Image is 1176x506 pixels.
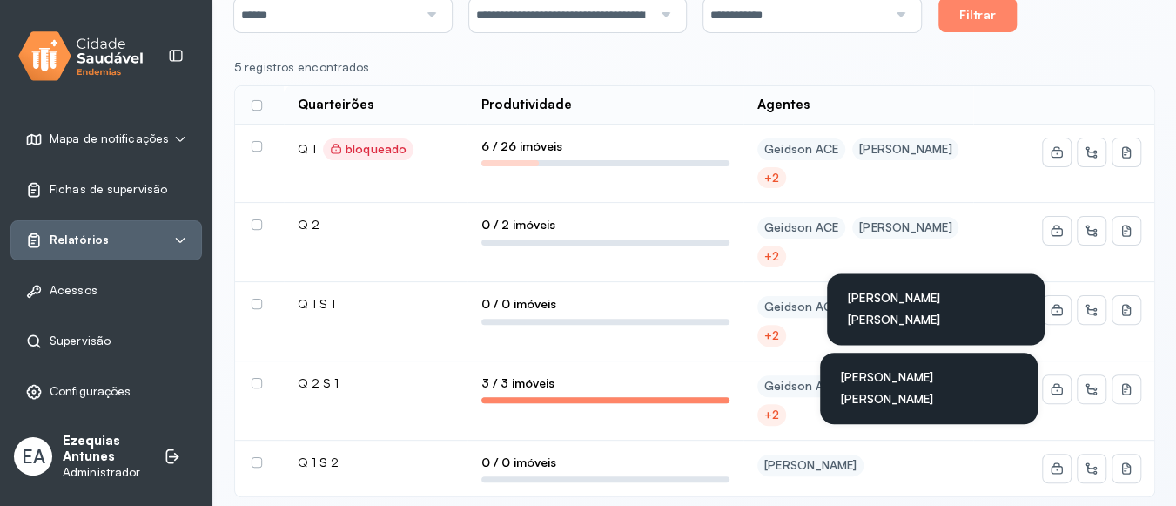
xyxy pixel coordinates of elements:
[764,300,838,314] div: Geidson ACE
[298,296,454,312] div: Q 1 S 1
[298,97,373,113] div: Quarteirões
[63,465,146,480] p: Administrador
[859,220,951,235] div: [PERSON_NAME]
[757,97,810,113] div: Agentes
[764,249,779,264] div: +2
[764,379,838,394] div: Geidson ACE
[481,97,572,113] div: Produtividade
[234,60,1141,75] div: 5 registros encontrados
[764,408,779,422] div: +2
[22,445,45,468] span: EA
[841,392,933,407] div: [PERSON_NAME]
[764,142,838,157] div: Geidson ACE
[859,142,951,157] div: [PERSON_NAME]
[298,217,454,233] div: Q 2
[50,233,109,247] span: Relatórios
[848,313,940,327] div: [PERSON_NAME]
[764,328,779,343] div: +2
[330,142,407,157] div: bloqueado
[25,383,187,401] a: Configurações
[481,296,729,312] span: 0 / 0 imóveis
[25,282,187,300] a: Acessos
[50,132,169,146] span: Mapa de notificações
[481,455,729,470] span: 0 / 0 imóveis
[25,181,187,199] a: Fichas de supervisão
[841,370,933,385] div: [PERSON_NAME]
[298,375,454,391] div: Q 2 S 1
[50,283,97,298] span: Acessos
[25,333,187,350] a: Supervisão
[848,291,940,306] div: [PERSON_NAME]
[481,375,729,391] span: 3 / 3 imóveis
[18,28,144,84] img: logo.svg
[298,455,454,470] div: Q 1 S 2
[764,171,779,186] div: +2
[50,182,167,197] span: Fichas de supervisão
[298,138,454,160] div: Q 1
[764,220,838,235] div: Geidson ACE
[481,217,729,233] span: 0 / 2 imóveis
[50,334,111,348] span: Supervisão
[50,384,131,399] span: Configurações
[764,458,857,473] div: [PERSON_NAME]
[63,433,146,466] p: Ezequias Antunes
[481,138,729,154] span: 6 / 26 imóveis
